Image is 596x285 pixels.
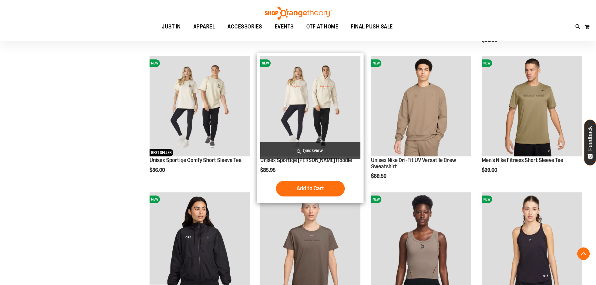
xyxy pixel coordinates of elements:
div: product [146,53,253,189]
span: Add to Cart [297,185,324,192]
div: product [479,53,585,189]
span: Feedback [587,126,593,151]
span: JUST IN [162,20,181,34]
a: Men's Nike Fitness Short Sleeve Tee [482,157,563,163]
a: FINAL PUSH SALE [344,20,399,34]
a: Quickview [260,142,360,159]
img: Men's Nike Fitness Short Sleeve Tee [482,56,582,156]
span: OTF AT HOME [306,20,339,34]
span: NEW [150,196,160,203]
span: ACCESSORIES [227,20,262,34]
a: APPAREL [187,20,222,34]
span: NEW [260,59,271,67]
a: Unisex Sportiqe Comfy Short Sleeve Tee [150,157,242,163]
a: OTF AT HOME [300,20,345,34]
a: Unisex Nike Dri-Fit UV Versatile Crew Sweatshirt [371,157,456,170]
a: ACCESSORIES [221,20,268,34]
span: FINAL PUSH SALE [351,20,393,34]
span: NEW [371,59,381,67]
span: EVENTS [275,20,294,34]
a: JUST IN [155,20,187,34]
img: Unisex Sportiqe Comfy Short Sleeve Tee [150,56,250,156]
a: Men's Nike Fitness Short Sleeve TeeNEW [482,56,582,157]
img: Unisex Nike Dri-Fit UV Versatile Crew Sweatshirt [371,56,471,156]
img: Shop Orangetheory [264,7,333,20]
button: Add to Cart [276,181,345,196]
button: Feedback - Show survey [584,120,596,165]
div: product [368,53,474,195]
a: Unisex Nike Dri-Fit UV Versatile Crew SweatshirtNEW [371,56,471,157]
img: Unisex Sportiqe Olsen Hoodie [260,56,360,156]
span: $36.00 [150,167,166,173]
span: APPAREL [193,20,215,34]
span: $39.00 [482,167,498,173]
a: Unisex Sportiqe [PERSON_NAME] Hoodie [260,157,352,163]
a: Unisex Sportiqe Olsen HoodieNEW [260,56,360,157]
span: NEW [482,59,492,67]
a: EVENTS [268,20,300,34]
span: NEW [482,196,492,203]
a: Unisex Sportiqe Comfy Short Sleeve TeeNEWBEST SELLER [150,56,250,157]
span: NEW [150,59,160,67]
button: Back To Top [577,247,590,260]
span: $89.50 [371,173,387,179]
span: BEST SELLER [150,149,173,156]
span: $85.95 [260,167,277,173]
span: NEW [371,196,381,203]
div: product [257,53,364,203]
